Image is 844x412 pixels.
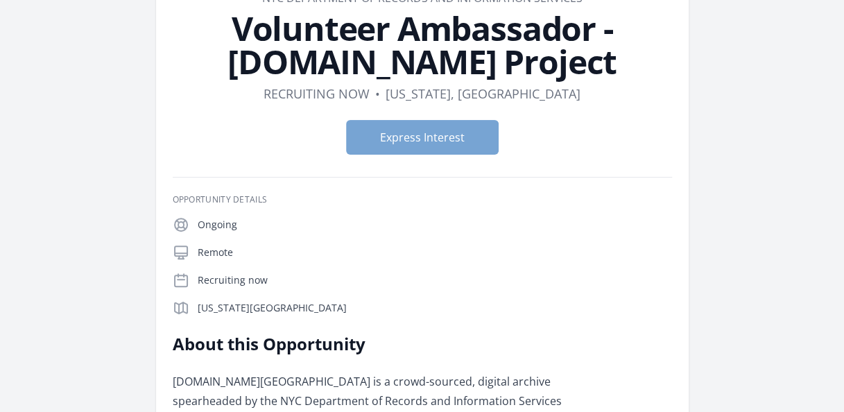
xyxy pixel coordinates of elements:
p: Remote [198,246,672,259]
h1: Volunteer Ambassador - [DOMAIN_NAME] Project [173,12,672,78]
dd: Recruiting now [264,84,370,103]
div: • [375,84,380,103]
button: Express Interest [346,120,499,155]
dd: [US_STATE], [GEOGRAPHIC_DATA] [386,84,580,103]
h3: Opportunity Details [173,194,672,205]
p: [US_STATE][GEOGRAPHIC_DATA] [198,301,672,315]
p: Ongoing [198,218,672,232]
p: Recruiting now [198,273,672,287]
h2: About this Opportunity [173,333,578,355]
